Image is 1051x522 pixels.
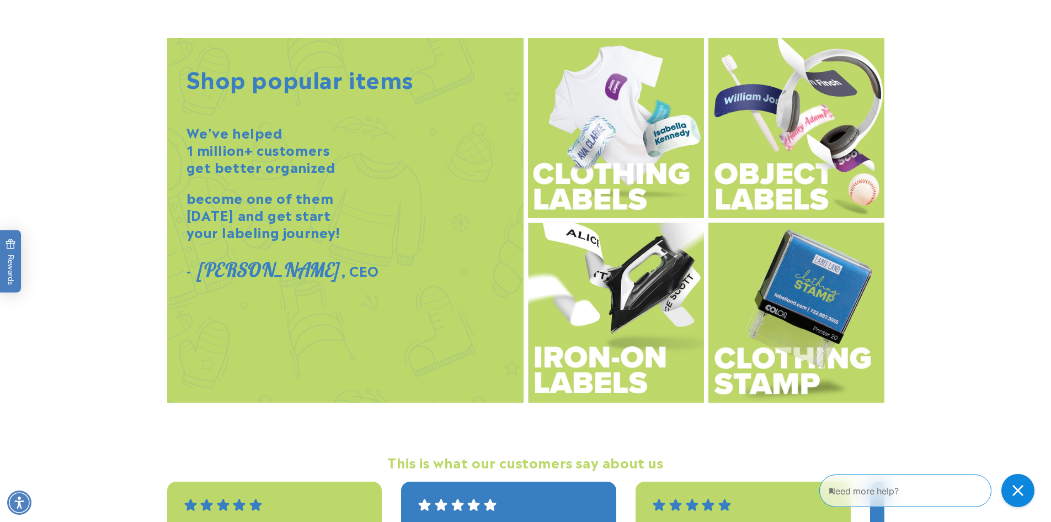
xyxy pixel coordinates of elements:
[387,452,663,472] strong: This is what our customers say about us
[7,491,31,515] div: Accessibility Menu
[528,223,704,403] img: Iron on label options
[819,470,1040,511] iframe: Gorgias Floating Chat
[186,64,413,92] h2: Shop popular items
[6,239,16,284] span: Rewards
[342,260,379,280] strong: , CEO
[708,223,884,403] img: Clothing stamp options
[186,122,336,176] strong: We've helped 1 million+ customers get better organized
[528,38,704,218] img: Clothing label options
[196,257,338,282] strong: [PERSON_NAME]
[186,187,340,281] strong: become one of them [DATE] and get start your labeling journey! -
[708,38,884,218] img: Objects label options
